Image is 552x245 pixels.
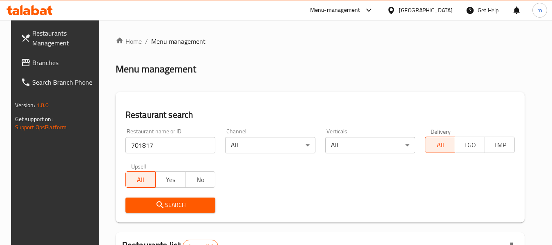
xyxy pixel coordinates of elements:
[310,5,360,15] div: Menu-management
[14,72,103,92] a: Search Branch Phone
[131,163,146,169] label: Upsell
[485,137,515,153] button: TMP
[32,58,97,67] span: Branches
[488,139,512,151] span: TMP
[15,114,53,124] span: Get support on:
[455,137,485,153] button: TGO
[32,28,97,48] span: Restaurants Management
[14,53,103,72] a: Branches
[116,63,196,76] h2: Menu management
[116,36,142,46] a: Home
[125,171,156,188] button: All
[14,23,103,53] a: Restaurants Management
[145,36,148,46] li: /
[399,6,453,15] div: [GEOGRAPHIC_DATA]
[125,137,215,153] input: Search for restaurant name or ID..
[15,122,67,133] a: Support.OpsPlatform
[129,174,152,186] span: All
[155,171,185,188] button: Yes
[132,200,209,210] span: Search
[159,174,182,186] span: Yes
[537,6,542,15] span: m
[32,77,97,87] span: Search Branch Phone
[151,36,206,46] span: Menu management
[225,137,315,153] div: All
[116,36,525,46] nav: breadcrumb
[325,137,415,153] div: All
[425,137,455,153] button: All
[185,171,215,188] button: No
[189,174,212,186] span: No
[125,109,515,121] h2: Restaurant search
[15,100,35,110] span: Version:
[429,139,452,151] span: All
[431,128,451,134] label: Delivery
[458,139,482,151] span: TGO
[125,198,215,213] button: Search
[36,100,49,110] span: 1.0.0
